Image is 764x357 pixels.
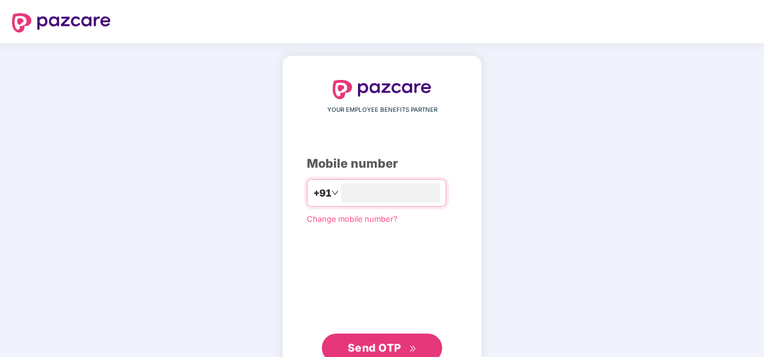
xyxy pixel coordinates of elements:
span: Send OTP [348,341,401,354]
a: Change mobile number? [307,214,398,224]
img: logo [333,80,431,99]
span: down [331,189,339,197]
div: Mobile number [307,154,457,173]
span: double-right [409,345,417,353]
span: YOUR EMPLOYEE BENEFITS PARTNER [327,105,437,115]
img: logo [12,13,111,32]
span: +91 [313,186,331,201]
